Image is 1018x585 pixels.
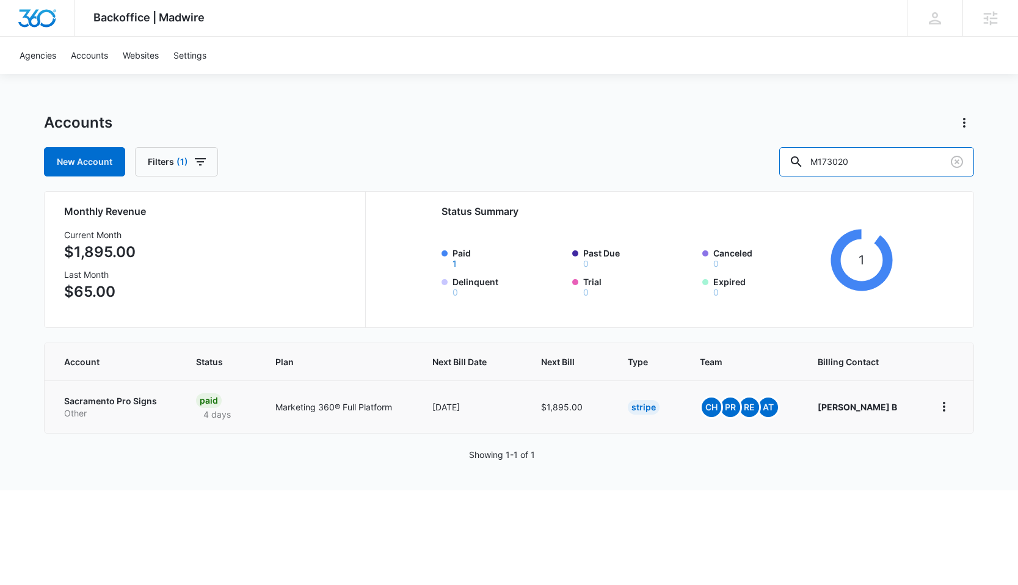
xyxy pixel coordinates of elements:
p: 4 days [196,408,238,421]
label: Expired [713,275,826,297]
a: Agencies [12,37,64,74]
span: Next Bill Date [432,355,494,368]
p: Showing 1-1 of 1 [469,448,535,461]
td: [DATE] [418,380,526,433]
a: Settings [166,37,214,74]
td: $1,895.00 [526,380,613,433]
span: Plan [275,355,403,368]
p: Marketing 360® Full Platform [275,401,403,413]
h2: Status Summary [442,204,893,219]
span: Backoffice | Madwire [93,11,205,24]
span: Status [196,355,228,368]
span: PR [721,398,740,417]
span: Billing Contact [818,355,905,368]
p: $1,895.00 [64,241,136,263]
span: RE [740,398,759,417]
h2: Monthly Revenue [64,204,351,219]
h3: Current Month [64,228,136,241]
a: Accounts [64,37,115,74]
span: (1) [176,158,188,166]
div: Paid [196,393,222,408]
span: Next Bill [541,355,581,368]
strong: [PERSON_NAME] B [818,402,897,412]
tspan: 1 [859,252,864,267]
span: AT [758,398,778,417]
button: Filters(1) [135,147,218,176]
p: Other [64,407,167,420]
div: Stripe [628,400,660,415]
h3: Last Month [64,268,136,281]
span: CH [702,398,721,417]
input: Search [779,147,974,176]
label: Trial [583,275,696,297]
label: Delinquent [453,275,565,297]
label: Canceled [713,247,826,268]
button: home [934,397,954,416]
a: Websites [115,37,166,74]
button: Actions [954,113,974,133]
h1: Accounts [44,114,112,132]
span: Type [628,355,653,368]
p: Sacramento Pro Signs [64,395,167,407]
p: $65.00 [64,281,136,303]
label: Paid [453,247,565,268]
a: New Account [44,147,125,176]
span: Team [700,355,770,368]
button: Clear [947,152,967,172]
a: Sacramento Pro SignsOther [64,395,167,419]
span: Account [64,355,149,368]
button: Paid [453,260,457,268]
label: Past Due [583,247,696,268]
